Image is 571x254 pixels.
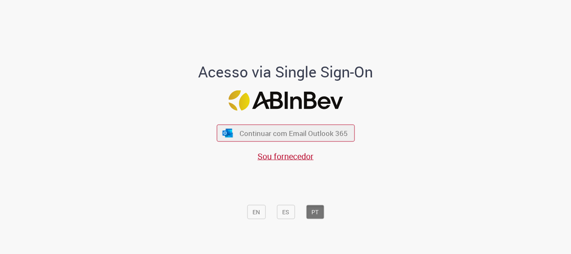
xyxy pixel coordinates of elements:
button: ES [277,205,295,219]
button: PT [306,205,324,219]
a: Sou fornecedor [257,151,314,162]
button: ícone Azure/Microsoft 360 Continuar com Email Outlook 365 [217,125,354,142]
span: Continuar com Email Outlook 365 [240,128,348,138]
h1: Acesso via Single Sign-On [170,64,402,80]
button: EN [247,205,265,219]
img: ícone Azure/Microsoft 360 [222,128,234,137]
img: Logo ABInBev [228,90,343,111]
